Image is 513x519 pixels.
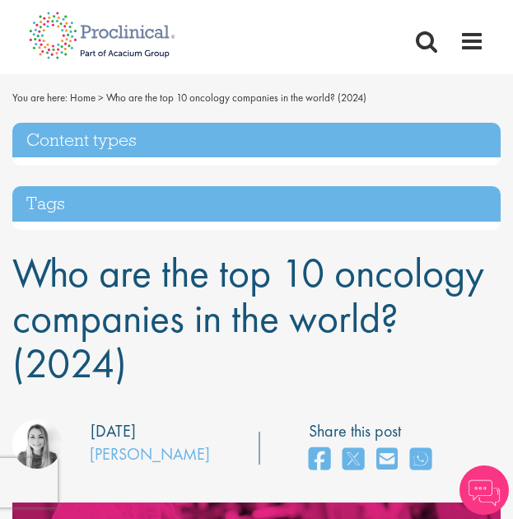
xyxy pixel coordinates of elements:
label: Share this post [309,419,440,443]
a: share on facebook [309,442,330,478]
div: [DATE] [91,419,136,443]
span: You are here: [12,91,68,105]
a: [PERSON_NAME] [90,443,210,465]
img: Chatbot [459,465,509,515]
h3: Tags [12,186,501,222]
a: share on whats app [410,442,431,478]
h3: Content types [12,123,501,158]
a: share on email [376,442,398,478]
span: Who are the top 10 oncology companies in the world? (2024) [106,91,366,105]
a: share on twitter [343,442,364,478]
span: Who are the top 10 oncology companies in the world? (2024) [12,246,484,390]
img: Hannah Burke [12,419,62,469]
